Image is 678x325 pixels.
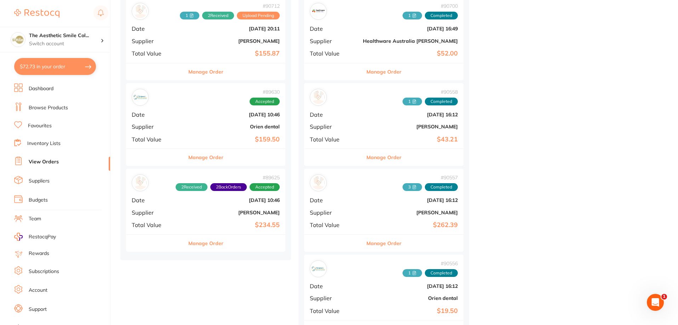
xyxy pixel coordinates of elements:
[366,149,401,166] button: Manage Order
[363,197,458,203] b: [DATE] 16:12
[425,183,458,191] span: Completed
[310,222,357,228] span: Total Value
[29,306,47,313] a: Support
[185,26,280,31] b: [DATE] 20:11
[188,235,223,252] button: Manage Order
[403,3,458,9] span: # 90700
[363,124,458,129] b: [PERSON_NAME]
[188,63,223,80] button: Manage Order
[363,221,458,229] b: $262.39
[132,111,179,118] span: Date
[14,5,59,22] a: Restocq Logo
[403,261,458,266] span: # 90556
[363,112,458,117] b: [DATE] 16:12
[250,98,280,105] span: Accepted
[185,221,280,229] b: $234.55
[202,12,234,19] span: Received
[176,183,207,191] span: Received
[250,183,280,191] span: Accepted
[185,112,280,117] b: [DATE] 10:46
[363,26,458,31] b: [DATE] 16:49
[310,136,357,143] span: Total Value
[132,222,179,228] span: Total Value
[310,25,357,32] span: Date
[29,85,53,92] a: Dashboard
[14,233,56,241] a: RestocqPay
[188,149,223,166] button: Manage Order
[185,124,280,129] b: Orien dental
[403,175,458,180] span: # 90557
[310,111,357,118] span: Date
[132,25,179,32] span: Date
[27,140,61,147] a: Inventory Lists
[661,294,667,300] span: 1
[176,175,280,180] span: # 89625
[312,176,325,190] img: Henry Schein Halas
[403,183,422,191] span: Received
[29,233,56,240] span: RestocqPay
[363,136,458,143] b: $43.21
[310,50,357,57] span: Total Value
[363,307,458,315] b: $19.50
[28,122,52,129] a: Favourites
[310,295,357,301] span: Supplier
[237,12,280,19] span: Upload Pending
[132,123,179,130] span: Supplier
[312,262,325,275] img: Orien dental
[29,215,41,222] a: Team
[132,136,179,143] span: Total Value
[312,91,325,104] img: Adam Dental
[133,5,147,18] img: Henry Schein Halas
[363,295,458,301] b: Orien dental
[403,12,422,19] span: Received
[14,233,23,241] img: RestocqPay
[29,158,59,166] a: View Orders
[11,33,25,47] img: The Aesthetic Smile Collective
[310,209,357,216] span: Supplier
[14,9,59,18] img: Restocq Logo
[133,91,147,104] img: Orien dental
[126,83,285,166] div: Orien dental#89630AcceptedDate[DATE] 10:46SupplierOrien dentalTotal Value$159.50Manage Order
[363,38,458,44] b: Healthware Australia [PERSON_NAME]
[132,50,179,57] span: Total Value
[29,40,101,47] p: Switch account
[310,197,357,203] span: Date
[363,283,458,289] b: [DATE] 16:12
[210,183,247,191] span: Back orders
[185,38,280,44] b: [PERSON_NAME]
[29,104,68,111] a: Browse Products
[425,269,458,277] span: Completed
[126,169,285,252] div: Adam Dental#896252Received2BackOrdersAcceptedDate[DATE] 10:46Supplier[PERSON_NAME]Total Value$234...
[363,50,458,57] b: $52.00
[29,268,59,275] a: Subscriptions
[250,89,280,95] span: # 89630
[312,5,325,18] img: Healthware Australia Ridley
[366,235,401,252] button: Manage Order
[185,210,280,215] b: [PERSON_NAME]
[29,178,50,185] a: Suppliers
[132,197,179,203] span: Date
[14,58,96,75] button: $72.73 in your order
[180,12,199,19] span: Received
[647,294,664,311] iframe: Intercom live chat
[366,63,401,80] button: Manage Order
[132,38,179,44] span: Supplier
[29,250,49,257] a: Rewards
[185,50,280,57] b: $155.87
[310,308,357,314] span: Total Value
[403,98,422,105] span: Received
[310,283,357,289] span: Date
[425,98,458,105] span: Completed
[29,287,47,294] a: Account
[29,197,48,204] a: Budgets
[29,32,101,39] h4: The Aesthetic Smile Collective
[363,210,458,215] b: [PERSON_NAME]
[310,38,357,44] span: Supplier
[425,12,458,19] span: Completed
[133,176,147,190] img: Adam Dental
[185,136,280,143] b: $159.50
[185,197,280,203] b: [DATE] 10:46
[310,123,357,130] span: Supplier
[403,89,458,95] span: # 90558
[180,3,280,9] span: # 90712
